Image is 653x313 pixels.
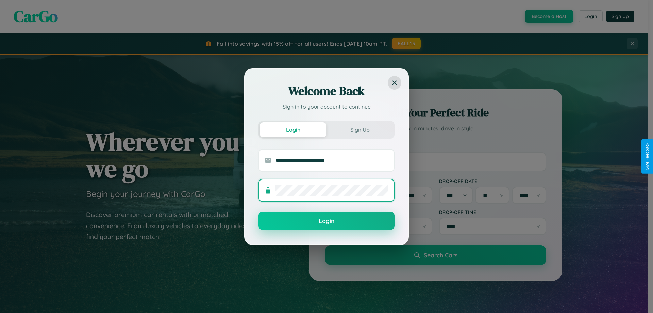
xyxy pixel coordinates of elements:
p: Sign in to your account to continue [258,103,395,111]
h2: Welcome Back [258,83,395,99]
button: Sign Up [326,122,393,137]
button: Login [258,212,395,230]
button: Login [260,122,326,137]
div: Give Feedback [645,143,650,170]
